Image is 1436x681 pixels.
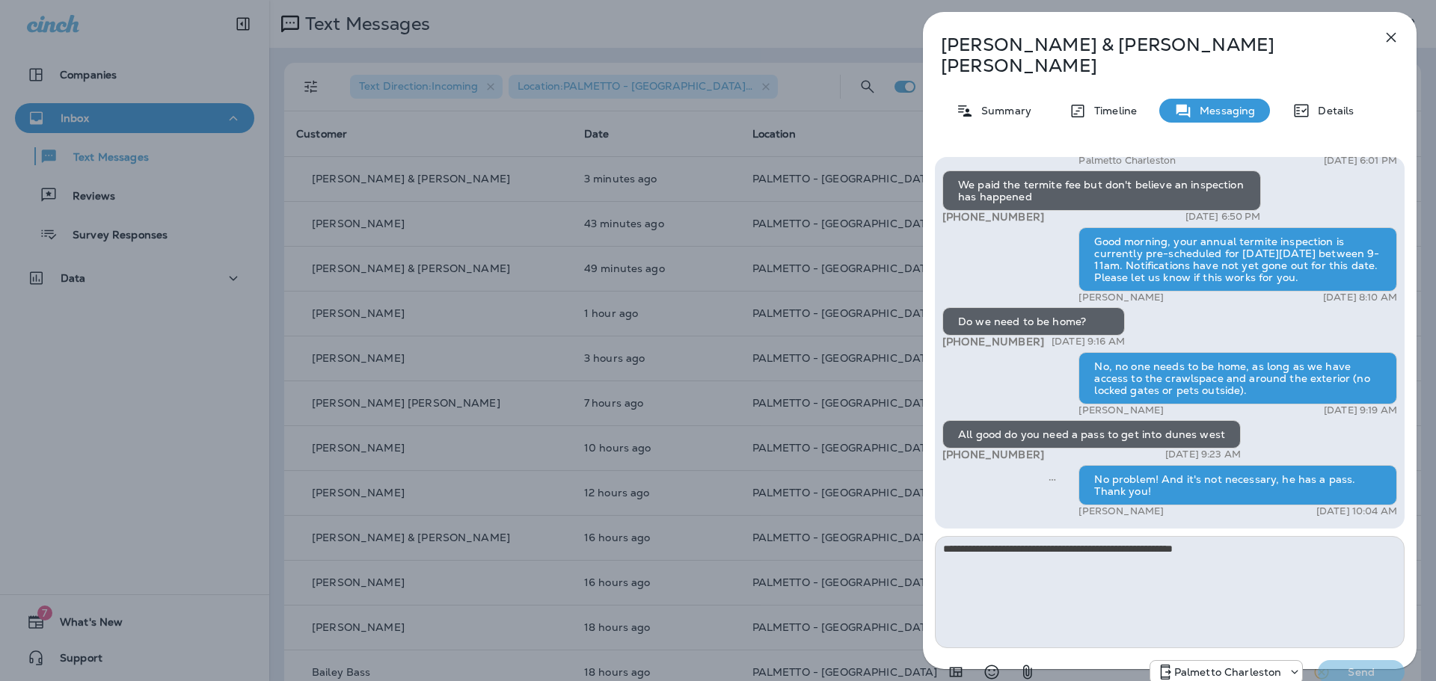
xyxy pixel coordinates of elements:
p: [DATE] 10:04 AM [1316,505,1397,517]
div: All good do you need a pass to get into dunes west [942,420,1241,449]
span: [PHONE_NUMBER] [942,448,1044,461]
p: [DATE] 8:10 AM [1323,292,1397,303]
p: [DATE] 6:50 PM [1185,211,1261,223]
p: [PERSON_NAME] [1078,292,1164,303]
p: Timeline [1087,105,1137,117]
p: [DATE] 6:01 PM [1324,155,1397,167]
span: [PHONE_NUMBER] [942,210,1044,224]
div: Do we need to be home? [942,307,1125,336]
div: Good morning, your annual termite inspection is currently pre-scheduled for [DATE][DATE] between ... [1078,227,1397,292]
div: No, no one needs to be home, as long as we have access to the crawlspace and around the exterior ... [1078,352,1397,404]
p: Summary [974,105,1031,117]
p: Palmetto Charleston [1174,666,1282,678]
div: No problem! And it's not necessary, he has a pass. Thank you! [1078,465,1397,505]
div: We paid the termite fee but don't believe an inspection has happened [942,170,1261,211]
p: Palmetto Charleston [1078,155,1176,167]
p: [PERSON_NAME] & [PERSON_NAME] [PERSON_NAME] [941,34,1349,76]
p: [PERSON_NAME] [1078,404,1164,416]
div: +1 (843) 277-8322 [1150,663,1303,681]
span: Sent [1049,472,1056,485]
p: [DATE] 9:16 AM [1052,336,1125,348]
p: [DATE] 9:23 AM [1165,449,1241,460]
p: [PERSON_NAME] [1078,505,1164,517]
p: Details [1310,105,1354,117]
p: Messaging [1192,105,1255,117]
span: [PHONE_NUMBER] [942,335,1044,348]
p: [DATE] 9:19 AM [1324,404,1397,416]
